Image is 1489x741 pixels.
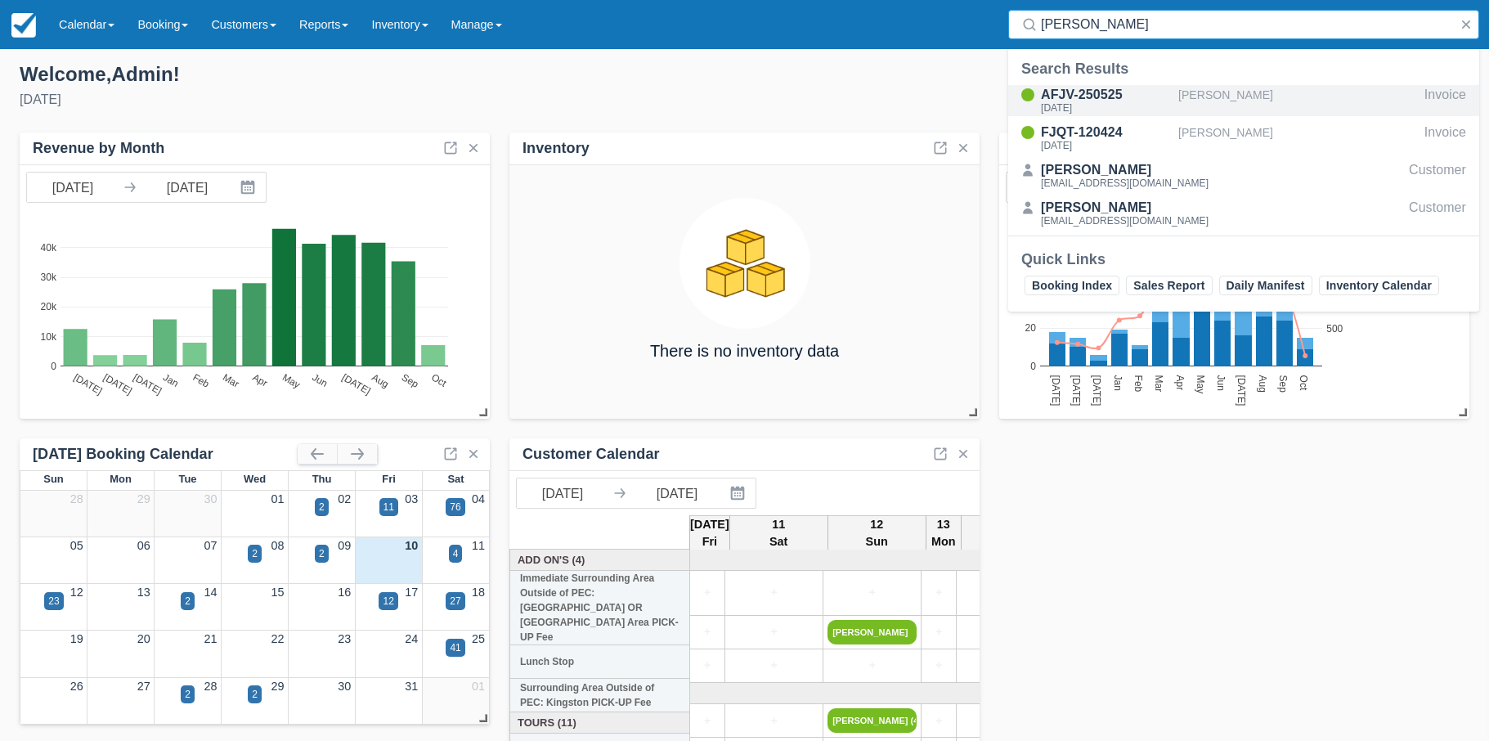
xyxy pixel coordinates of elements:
a: 20 [137,632,150,645]
div: [EMAIL_ADDRESS][DOMAIN_NAME] [1041,178,1209,188]
a: 02 [338,492,351,505]
div: 4 [453,546,459,561]
a: 27 [137,680,150,693]
a: 01 [472,680,485,693]
input: Search ( / ) [1041,10,1453,39]
a: + [694,584,720,602]
input: End Date [141,173,233,202]
a: 24 [405,632,418,645]
div: FJQT-120424 [1041,123,1172,142]
a: + [827,657,917,675]
a: + [729,712,819,730]
div: [PERSON_NAME] [1178,85,1418,116]
a: 07 [204,539,218,552]
a: + [926,623,952,641]
div: [EMAIL_ADDRESS][DOMAIN_NAME] [1041,216,1209,226]
a: 04 [472,492,485,505]
th: [DATE] Fri [690,515,730,551]
div: Inventory [522,139,590,158]
a: 08 [271,539,284,552]
a: 17 [405,586,418,599]
a: + [729,623,819,641]
a: Daily Manifest [1219,276,1312,295]
input: Start Date [1007,173,1098,202]
a: 30 [204,492,218,505]
a: [PERSON_NAME][EMAIL_ADDRESS][DOMAIN_NAME]Customer [1008,198,1479,229]
div: [PERSON_NAME] [1041,160,1209,180]
a: FJQT-120424[DATE][PERSON_NAME]Invoice [1008,123,1479,154]
span: Wed [244,473,266,485]
a: Booking Index [1025,276,1119,295]
div: 2 [319,500,325,514]
span: Tue [178,473,196,485]
a: + [729,657,819,675]
div: 2 [252,687,258,702]
a: 18 [472,586,485,599]
a: + [961,712,1050,730]
h4: There is no inventory data [650,342,839,360]
a: 15 [271,586,284,599]
a: + [694,712,720,730]
a: + [961,657,1050,675]
button: Interact with the calendar and add the check-in date for your trip. [233,173,266,202]
div: [DATE] Booking Calendar [33,445,298,464]
a: 19 [70,632,83,645]
a: 26 [70,680,83,693]
div: Customer [1409,198,1466,229]
div: AFJV-250525 [1041,85,1172,105]
a: 11 [472,539,485,552]
a: + [961,584,1050,602]
a: 25 [472,632,485,645]
a: + [926,712,952,730]
div: Customer Calendar [522,445,660,464]
div: 41 [450,640,460,655]
a: Inventory Calendar [1319,276,1439,295]
a: + [729,584,819,602]
div: 76 [450,500,460,514]
a: 16 [338,586,351,599]
span: Sun [43,473,63,485]
a: 06 [137,539,150,552]
th: 11 Sat [729,515,827,551]
a: Sales Report [1126,276,1212,295]
img: inventory.png [679,198,810,329]
th: Immediate Surrounding Area Outside of PEC: [GEOGRAPHIC_DATA] OR [GEOGRAPHIC_DATA] Area PICK-UP Fee [510,571,690,645]
div: [DATE] [1041,141,1172,150]
img: checkfront-main-nav-mini-logo.png [11,13,36,38]
span: Sat [447,473,464,485]
a: 05 [70,539,83,552]
a: + [926,657,952,675]
a: Add On's (4) [514,552,686,568]
a: 29 [271,680,284,693]
a: 28 [204,680,218,693]
a: 03 [405,492,418,505]
div: [DATE] [1041,103,1172,113]
a: + [961,623,1050,641]
input: End Date [631,478,723,508]
a: 29 [137,492,150,505]
div: 11 [383,500,394,514]
a: [PERSON_NAME][EMAIL_ADDRESS][DOMAIN_NAME]Customer [1008,160,1479,191]
a: [PERSON_NAME] (4) [827,708,917,733]
a: 09 [338,539,351,552]
a: 01 [271,492,284,505]
div: Invoice [1424,123,1466,154]
a: + [926,584,952,602]
div: 2 [185,687,191,702]
div: 2 [252,546,258,561]
a: 21 [204,632,218,645]
a: 23 [338,632,351,645]
div: 2 [185,594,191,609]
input: Start Date [517,478,608,508]
div: Welcome , Admin ! [20,62,732,87]
div: Revenue by Month [33,139,164,158]
div: Customer [1409,160,1466,191]
a: + [827,584,917,602]
th: 14 Tue [961,515,1054,551]
a: + [694,657,720,675]
a: Tours (11) [514,715,686,730]
div: 27 [450,594,460,609]
a: 28 [70,492,83,505]
div: Invoice [1424,85,1466,116]
a: 30 [338,680,351,693]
